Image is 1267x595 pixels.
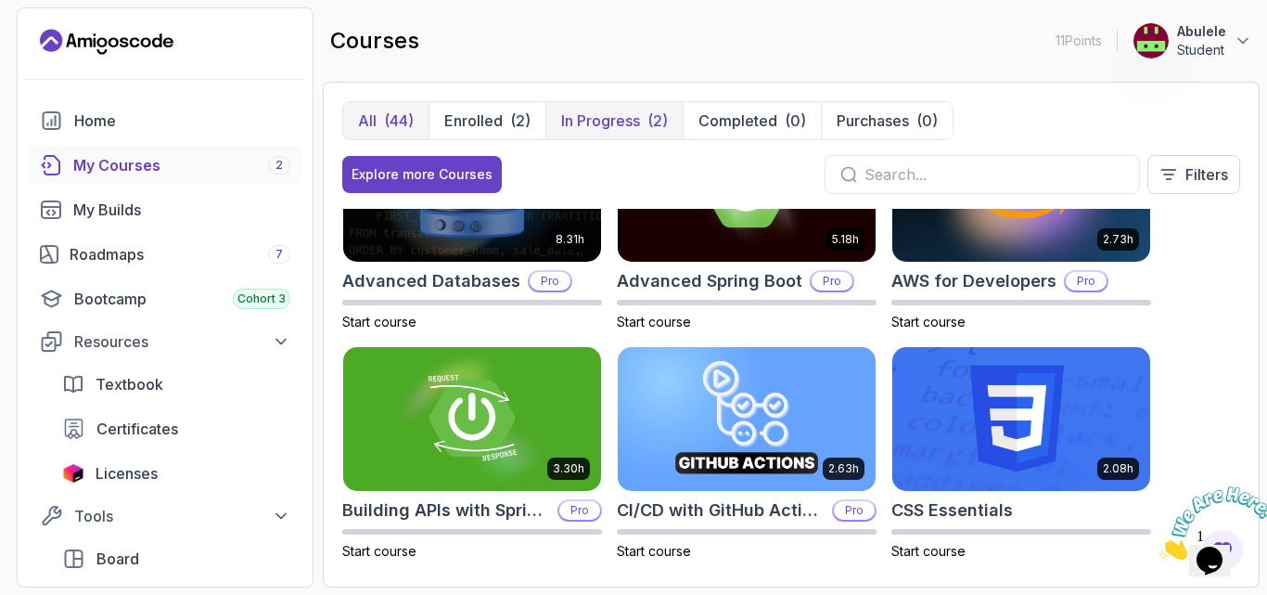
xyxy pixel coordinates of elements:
[1103,461,1133,476] p: 2.08h
[29,102,301,139] a: home
[832,232,859,247] p: 5.18h
[1056,32,1102,50] p: 11 Points
[891,498,1013,524] h2: CSS Essentials
[1066,272,1107,291] p: Pro
[7,7,15,23] span: 1
[812,272,852,291] p: Pro
[828,461,859,476] p: 2.63h
[29,280,301,317] a: bootcamp
[237,291,286,306] span: Cohort 3
[510,110,531,132] div: (2)
[1177,22,1226,41] p: Abulele
[553,461,584,476] p: 3.30h
[618,347,876,492] img: CI/CD with GitHub Actions card
[892,347,1150,492] img: CSS Essentials card
[556,232,584,247] p: 8.31h
[530,272,570,291] p: Pro
[96,373,163,395] span: Textbook
[916,110,938,132] div: (0)
[51,455,301,492] a: licenses
[70,243,290,265] div: Roadmaps
[275,247,283,262] span: 7
[785,110,806,132] div: (0)
[384,110,414,132] div: (44)
[275,158,283,173] span: 2
[429,102,545,139] button: Enrolled(2)
[29,147,301,184] a: courses
[29,499,301,533] button: Tools
[96,548,139,570] span: Board
[330,26,419,56] h2: courses
[29,191,301,228] a: builds
[51,410,301,447] a: certificates
[342,268,520,294] h2: Advanced Databases
[617,268,802,294] h2: Advanced Spring Boot
[342,498,550,524] h2: Building APIs with Spring Boot
[698,110,777,132] p: Completed
[444,110,503,132] p: Enrolled
[73,154,290,176] div: My Courses
[352,165,493,184] div: Explore more Courses
[617,314,691,330] span: Start course
[74,288,290,310] div: Bootcamp
[647,110,668,132] div: (2)
[74,110,290,132] div: Home
[617,498,825,524] h2: CI/CD with GitHub Actions
[891,543,966,559] span: Start course
[891,314,966,330] span: Start course
[29,236,301,273] a: roadmaps
[74,330,290,353] div: Resources
[96,418,178,440] span: Certificates
[561,110,640,132] p: In Progress
[1185,163,1228,186] p: Filters
[545,102,683,139] button: In Progress(2)
[1152,479,1267,567] iframe: chat widget
[343,347,601,492] img: Building APIs with Spring Boot card
[62,464,84,483] img: jetbrains icon
[617,543,691,559] span: Start course
[51,366,301,403] a: textbook
[683,102,821,139] button: Completed(0)
[342,314,416,330] span: Start course
[1177,41,1226,59] p: Student
[1103,232,1133,247] p: 2.73h
[29,325,301,358] button: Resources
[96,462,158,485] span: Licenses
[74,505,290,527] div: Tools
[559,501,600,520] p: Pro
[821,102,953,139] button: Purchases(0)
[342,156,502,193] button: Explore more Courses
[1133,22,1252,59] button: user profile imageAbuleleStudent
[358,110,377,132] p: All
[891,268,1056,294] h2: AWS for Developers
[51,540,301,577] a: board
[342,543,416,559] span: Start course
[834,501,875,520] p: Pro
[837,110,909,132] p: Purchases
[864,163,1124,186] input: Search...
[1147,155,1240,194] button: Filters
[40,27,173,57] a: Landing page
[7,7,122,81] img: Chat attention grabber
[73,199,290,221] div: My Builds
[1133,23,1169,58] img: user profile image
[343,102,429,139] button: All(44)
